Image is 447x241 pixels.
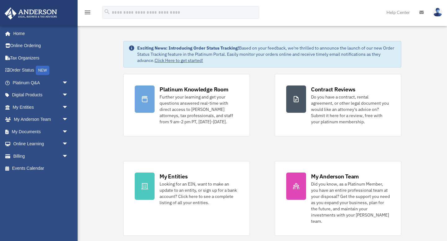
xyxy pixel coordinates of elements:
a: Home [4,27,74,40]
a: My Anderson Teamarrow_drop_down [4,113,78,126]
span: arrow_drop_down [62,150,74,163]
img: Anderson Advisors Platinum Portal [3,7,59,20]
a: Online Learningarrow_drop_down [4,138,78,150]
a: My Anderson Team Did you know, as a Platinum Member, you have an entire professional team at your... [275,161,401,236]
div: Did you know, as a Platinum Member, you have an entire professional team at your disposal? Get th... [311,181,390,224]
a: My Entitiesarrow_drop_down [4,101,78,113]
a: Digital Productsarrow_drop_down [4,89,78,101]
span: arrow_drop_down [62,89,74,102]
a: Tax Organizers [4,52,78,64]
a: Online Ordering [4,40,78,52]
span: arrow_drop_down [62,113,74,126]
div: NEW [36,66,49,75]
a: Contract Reviews Do you have a contract, rental agreement, or other legal document you would like... [275,74,401,136]
div: My Anderson Team [311,173,359,180]
span: arrow_drop_down [62,138,74,151]
a: My Documentsarrow_drop_down [4,125,78,138]
div: Further your learning and get your questions answered real-time with direct access to [PERSON_NAM... [160,94,238,125]
a: Events Calendar [4,162,78,175]
a: Platinum Knowledge Room Further your learning and get your questions answered real-time with dire... [123,74,250,136]
i: search [104,8,111,15]
div: Do you have a contract, rental agreement, or other legal document you would like an attorney's ad... [311,94,390,125]
div: My Entities [160,173,187,180]
span: arrow_drop_down [62,77,74,89]
span: arrow_drop_down [62,101,74,114]
a: Order StatusNEW [4,64,78,77]
a: Platinum Q&Aarrow_drop_down [4,77,78,89]
a: menu [84,11,91,16]
div: Based on your feedback, we're thrilled to announce the launch of our new Order Status Tracking fe... [137,45,396,64]
div: Platinum Knowledge Room [160,85,228,93]
strong: Exciting News: Introducing Order Status Tracking! [137,45,239,51]
a: My Entities Looking for an EIN, want to make an update to an entity, or sign up for a bank accoun... [123,161,250,236]
a: Click Here to get started! [155,58,203,63]
span: arrow_drop_down [62,125,74,138]
div: Looking for an EIN, want to make an update to an entity, or sign up for a bank account? Click her... [160,181,238,206]
div: Contract Reviews [311,85,355,93]
i: menu [84,9,91,16]
img: User Pic [433,8,442,17]
a: Billingarrow_drop_down [4,150,78,162]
